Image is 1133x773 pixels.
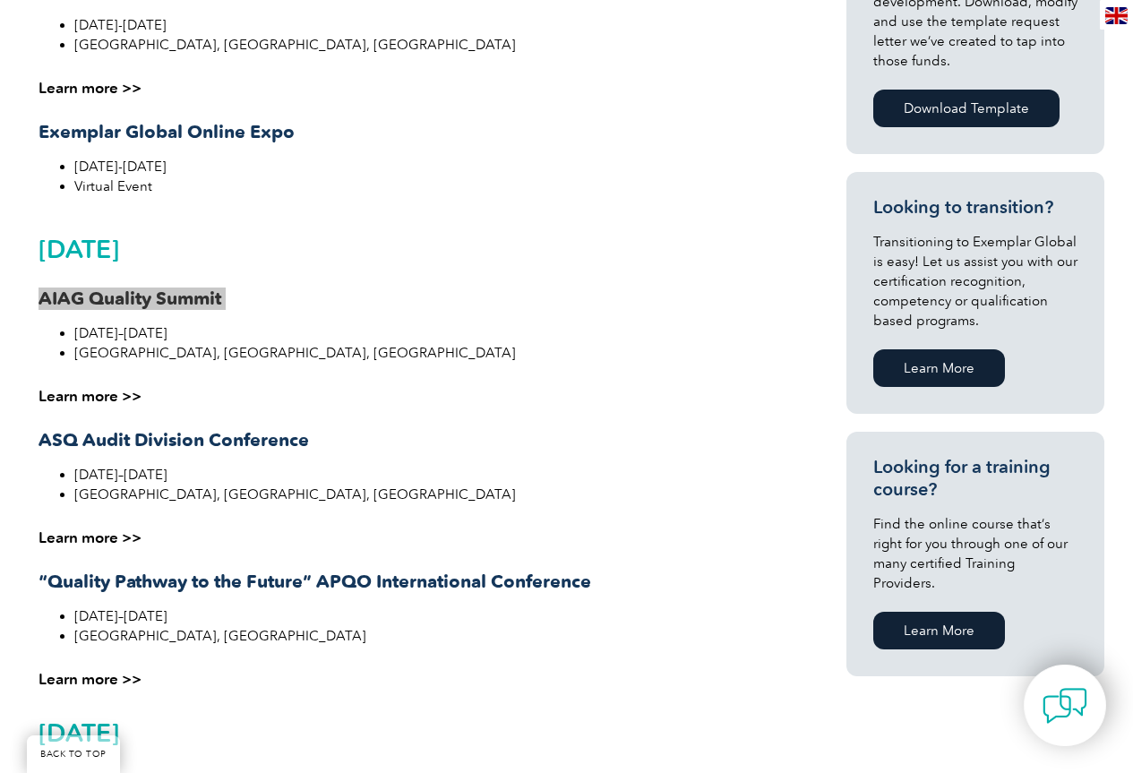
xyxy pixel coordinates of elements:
a: Learn more >> [39,528,142,546]
li: [DATE]–[DATE] [74,323,771,343]
li: [GEOGRAPHIC_DATA], [GEOGRAPHIC_DATA], [GEOGRAPHIC_DATA] [74,485,771,504]
a: BACK TO TOP [27,735,120,773]
li: [DATE]-[DATE] [74,157,771,176]
p: Find the online course that’s right for you through one of our many certified Training Providers. [873,514,1077,593]
img: en [1105,7,1128,24]
li: [GEOGRAPHIC_DATA], [GEOGRAPHIC_DATA], [GEOGRAPHIC_DATA] [74,343,771,363]
li: [DATE]-[DATE] [74,15,771,35]
li: [GEOGRAPHIC_DATA], [GEOGRAPHIC_DATA], [GEOGRAPHIC_DATA] [74,35,771,55]
li: [DATE]–[DATE] [74,606,771,626]
h2: [DATE] [39,235,771,263]
li: [GEOGRAPHIC_DATA], [GEOGRAPHIC_DATA] [74,626,771,646]
a: Learn more >> [39,79,142,97]
li: [DATE]–[DATE] [74,465,771,485]
strong: “Quality Pathway to the Future” APQO International Conference [39,571,591,592]
h3: Looking for a training course? [873,456,1077,501]
a: Learn more >> [39,387,142,405]
img: contact-chat.png [1043,683,1087,728]
strong: ASQ Audit Division Conference [39,429,309,451]
p: Transitioning to Exemplar Global is easy! Let us assist you with our certification recognition, c... [873,232,1077,331]
a: Learn More [873,349,1005,387]
a: Download Template [873,90,1060,127]
a: Learn more >> [39,670,142,688]
h2: [DATE] [39,718,771,747]
strong: AIAG Quality Summit [39,288,221,309]
strong: Exemplar Global Online Expo [39,121,295,142]
li: Virtual Event [74,176,771,196]
h3: Looking to transition? [873,196,1077,219]
a: Learn More [873,612,1005,649]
